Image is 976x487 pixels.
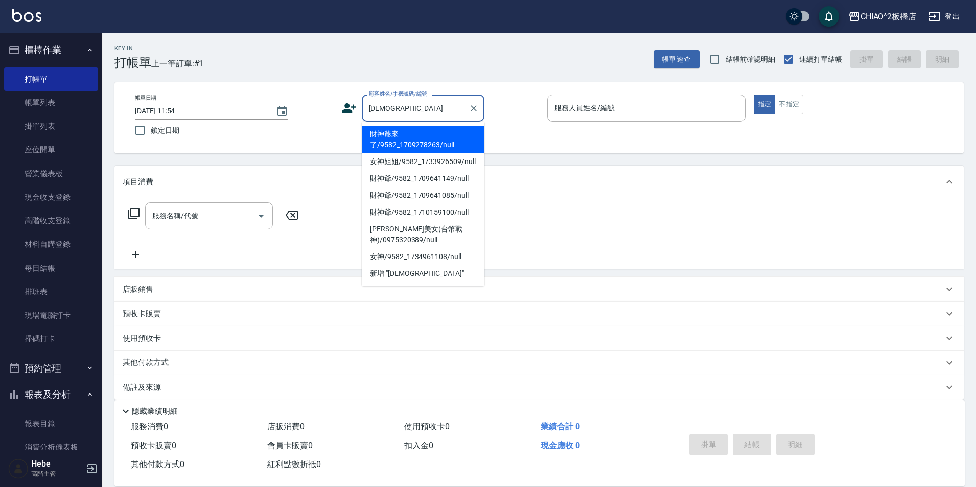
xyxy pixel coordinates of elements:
button: Choose date, selected date is 2025-09-08 [270,99,294,124]
button: 報表及分析 [4,381,98,408]
div: 預收卡販賣 [114,302,964,326]
li: 財神爺/9582_1709641149/null [362,170,484,187]
span: 服務消費 0 [131,422,168,431]
a: 報表目錄 [4,412,98,435]
button: 櫃檯作業 [4,37,98,63]
a: 打帳單 [4,67,98,91]
span: 扣入金 0 [404,440,433,450]
p: 項目消費 [123,177,153,188]
h3: 打帳單 [114,56,151,70]
span: 使用預收卡 0 [404,422,450,431]
div: 使用預收卡 [114,326,964,351]
label: 顧客姓名/手機號碼/編號 [369,90,427,98]
p: 隱藏業績明細 [132,406,178,417]
span: 紅利點數折抵 0 [267,459,321,469]
a: 消費分析儀表板 [4,435,98,459]
button: Clear [467,101,481,115]
a: 現金收支登錄 [4,185,98,209]
button: Open [253,208,269,224]
a: 每日結帳 [4,257,98,280]
li: 財神爺來了/9582_1709278263/null [362,126,484,153]
li: 財神爺/9582_1709641085/null [362,187,484,204]
a: 帳單列表 [4,91,98,114]
span: 結帳前確認明細 [726,54,776,65]
img: Person [8,458,29,479]
a: 掛單列表 [4,114,98,138]
li: 女神/9582_1734961108/null [362,248,484,265]
a: 高階收支登錄 [4,209,98,233]
button: save [819,6,839,27]
a: 排班表 [4,280,98,304]
a: 掃碼打卡 [4,327,98,351]
p: 店販銷售 [123,284,153,295]
a: 座位開單 [4,138,98,161]
li: 財神爺/9582_1710159100/null [362,204,484,221]
div: 其他付款方式 [114,351,964,375]
a: 現場電腦打卡 [4,304,98,327]
span: 預收卡販賣 0 [131,440,176,450]
p: 預收卡販賣 [123,309,161,319]
button: 不指定 [775,95,803,114]
p: 備註及來源 [123,382,161,393]
li: 女神姐姐/9582_1733926509/null [362,153,484,170]
button: CHIAO^2板橋店 [844,6,921,27]
div: 店販銷售 [114,277,964,302]
button: 預約管理 [4,355,98,382]
button: 指定 [754,95,776,114]
p: 使用預收卡 [123,333,161,344]
p: 高階主管 [31,469,83,478]
li: [PERSON_NAME]美女(台幣戰神)/0975320389/null [362,221,484,248]
h2: Key In [114,45,151,52]
h5: Hebe [31,459,83,469]
span: 鎖定日期 [151,125,179,136]
label: 帳單日期 [135,94,156,102]
div: 備註及來源 [114,375,964,400]
a: 營業儀表板 [4,162,98,185]
button: 登出 [924,7,964,26]
input: YYYY/MM/DD hh:mm [135,103,266,120]
div: 項目消費 [114,166,964,198]
li: 新增 "[DEMOGRAPHIC_DATA]" [362,265,484,282]
span: 會員卡販賣 0 [267,440,313,450]
span: 上一筆訂單:#1 [151,57,204,70]
a: 材料自購登錄 [4,233,98,256]
span: 業績合計 0 [541,422,580,431]
span: 店販消費 0 [267,422,305,431]
span: 現金應收 0 [541,440,580,450]
div: CHIAO^2板橋店 [861,10,917,23]
button: 帳單速查 [654,50,700,69]
img: Logo [12,9,41,22]
span: 連續打單結帳 [799,54,842,65]
p: 其他付款方式 [123,357,174,368]
span: 其他付款方式 0 [131,459,184,469]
